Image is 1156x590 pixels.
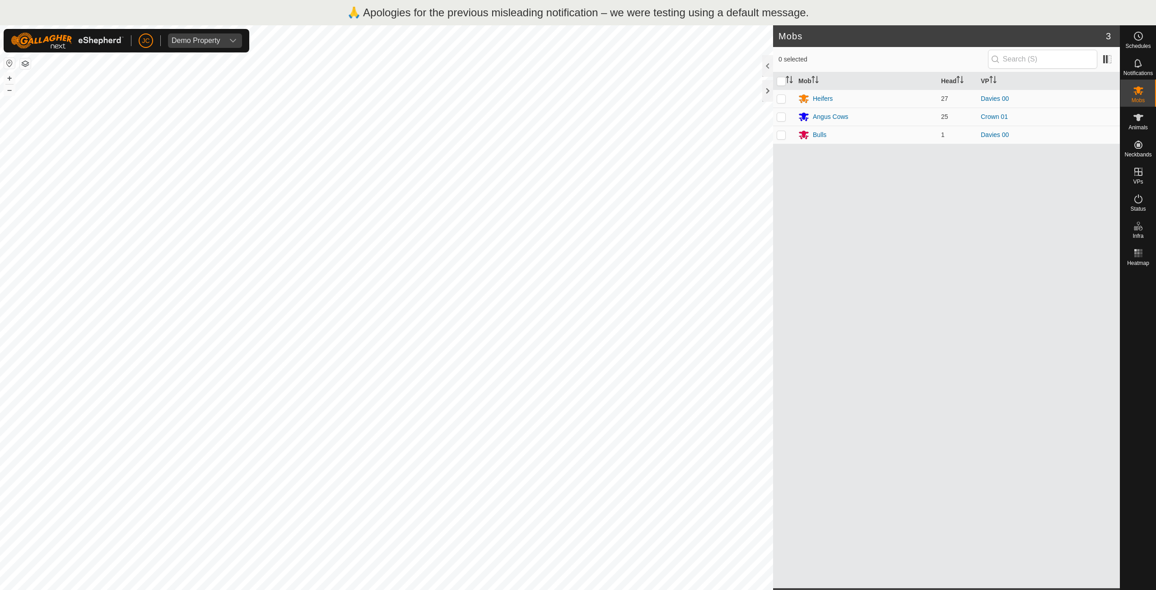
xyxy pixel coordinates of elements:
span: Demo Property [168,33,224,48]
h2: Mobs [778,31,1106,42]
th: Head [937,72,977,90]
th: VP [977,72,1120,90]
span: 1 [941,131,945,138]
span: VPs [1133,179,1143,184]
button: – [4,85,15,95]
span: Infra [1133,233,1143,239]
span: Heatmap [1127,260,1149,266]
input: Search (S) [988,50,1097,69]
div: Bulls [813,130,826,140]
p-sorticon: Activate to sort [786,77,793,85]
span: Notifications [1123,71,1153,76]
span: 25 [941,113,948,120]
span: Status [1130,206,1146,212]
a: Crown 01 [981,113,1008,120]
button: + [4,73,15,84]
p-sorticon: Activate to sort [989,77,997,85]
button: Reset Map [4,58,15,69]
span: JC [142,36,149,46]
a: Davies 00 [981,131,1009,138]
button: Map Layers [20,58,31,69]
th: Mob [795,72,937,90]
div: Demo Property [172,37,220,44]
span: 3 [1106,29,1111,43]
div: dropdown trigger [224,33,242,48]
div: Heifers [813,94,833,104]
p: 🙏 Apologies for the previous misleading notification – we were testing using a default message. [347,5,809,21]
span: Animals [1128,125,1148,130]
div: Angus Cows [813,112,848,122]
img: Gallagher Logo [11,33,124,49]
p-sorticon: Activate to sort [956,77,964,85]
span: 0 selected [778,55,988,64]
span: Schedules [1125,43,1151,49]
span: 27 [941,95,948,102]
p-sorticon: Activate to sort [811,77,819,85]
a: Davies 00 [981,95,1009,102]
span: Mobs [1132,98,1145,103]
span: Neckbands [1124,152,1151,157]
